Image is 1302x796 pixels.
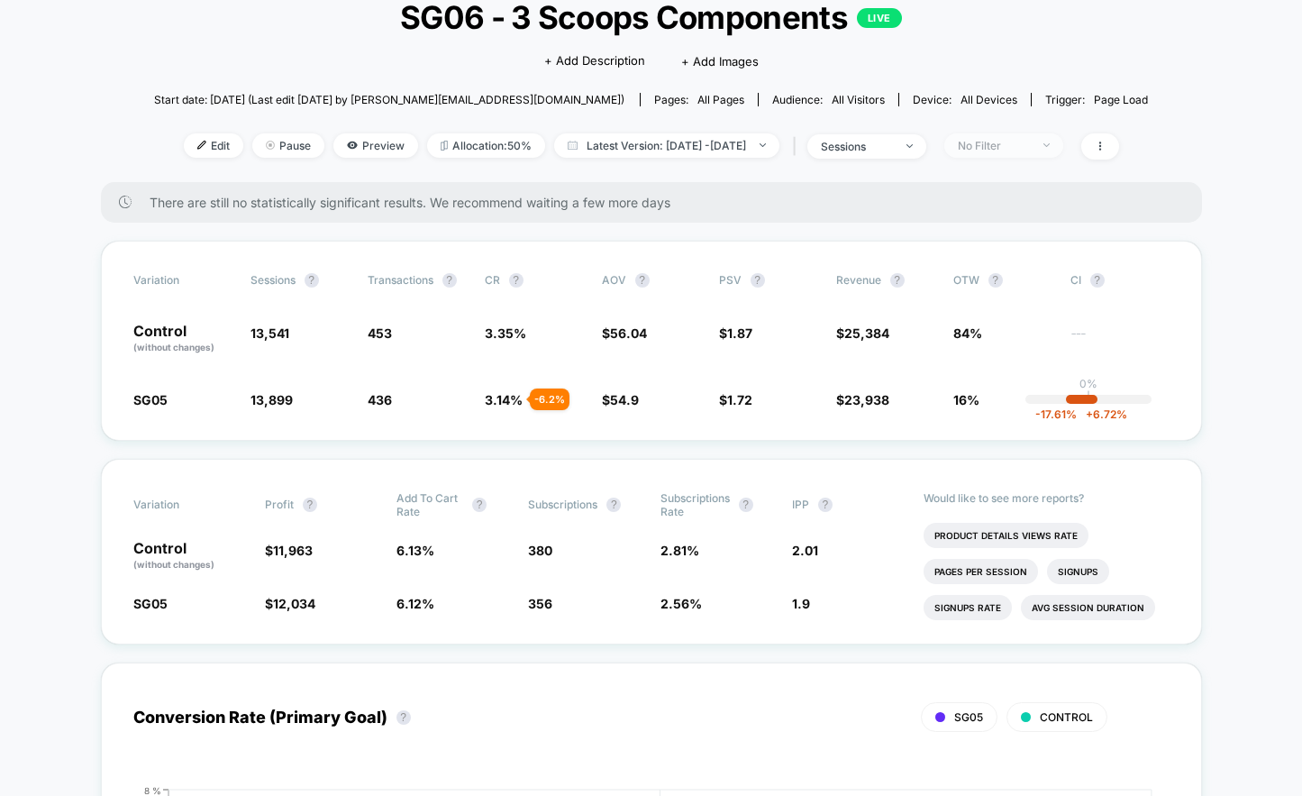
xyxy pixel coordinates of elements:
[1043,143,1050,147] img: end
[530,389,569,410] div: - 6.2 %
[133,273,232,288] span: Variation
[441,141,448,151] img: rebalance
[396,491,463,518] span: Add To Cart Rate
[792,543,818,558] span: 2.01
[396,596,434,611] span: 6.12 %
[544,52,645,70] span: + Add Description
[442,273,457,288] button: ?
[924,523,1088,548] li: Product Details Views Rate
[844,392,889,407] span: 23,938
[133,392,168,407] span: SG05
[602,273,626,287] span: AOV
[832,93,885,106] span: All Visitors
[821,140,893,153] div: sessions
[988,273,1003,288] button: ?
[333,133,418,158] span: Preview
[953,273,1052,288] span: OTW
[953,325,982,341] span: 84%
[681,54,759,69] span: + Add Images
[635,273,650,288] button: ?
[602,325,647,341] span: $
[844,325,889,341] span: 25,384
[836,392,889,407] span: $
[958,139,1030,152] div: No Filter
[1047,559,1109,584] li: Signups
[368,273,433,287] span: Transactions
[528,498,597,511] span: Subscriptions
[727,392,752,407] span: 1.72
[719,392,752,407] span: $
[265,596,315,611] span: $
[719,325,752,341] span: $
[1070,273,1170,288] span: CI
[961,93,1017,106] span: all devices
[266,141,275,150] img: end
[133,491,232,518] span: Variation
[906,144,913,148] img: end
[252,133,324,158] span: Pause
[954,710,983,724] span: SG05
[472,498,487,512] button: ?
[265,498,294,511] span: Profit
[1094,93,1148,106] span: Page Load
[1035,407,1077,421] span: -17.61 %
[792,596,810,611] span: 1.9
[184,133,243,158] span: Edit
[485,325,526,341] span: 3.35 %
[818,498,833,512] button: ?
[250,325,289,341] span: 13,541
[427,133,545,158] span: Allocation: 50%
[610,392,639,407] span: 54.9
[303,498,317,512] button: ?
[396,543,434,558] span: 6.13 %
[660,596,702,611] span: 2.56 %
[1079,377,1097,390] p: 0%
[792,498,809,511] span: IPP
[739,498,753,512] button: ?
[1070,328,1170,354] span: ---
[368,392,392,407] span: 436
[606,498,621,512] button: ?
[1045,93,1148,106] div: Trigger:
[1090,273,1105,288] button: ?
[857,8,902,28] p: LIVE
[660,491,730,518] span: Subscriptions Rate
[1086,407,1093,421] span: +
[610,325,647,341] span: 56.04
[1040,710,1093,724] span: CONTROL
[1087,390,1090,404] p: |
[368,325,392,341] span: 453
[568,141,578,150] img: calendar
[528,543,552,558] span: 380
[836,325,889,341] span: $
[197,141,206,150] img: edit
[697,93,744,106] span: all pages
[273,543,313,558] span: 11,963
[924,595,1012,620] li: Signups Rate
[144,784,161,795] tspan: 8 %
[485,273,500,287] span: CR
[836,273,881,287] span: Revenue
[250,392,293,407] span: 13,899
[509,273,524,288] button: ?
[788,133,807,160] span: |
[305,273,319,288] button: ?
[485,392,523,407] span: 3.14 %
[751,273,765,288] button: ?
[602,392,639,407] span: $
[953,392,979,407] span: 16%
[133,596,168,611] span: SG05
[1077,407,1127,421] span: 6.72 %
[250,273,296,287] span: Sessions
[154,93,624,106] span: Start date: [DATE] (Last edit [DATE] by [PERSON_NAME][EMAIL_ADDRESS][DOMAIN_NAME])
[554,133,779,158] span: Latest Version: [DATE] - [DATE]
[654,93,744,106] div: Pages:
[133,342,214,352] span: (without changes)
[1021,595,1155,620] li: Avg Session Duration
[719,273,742,287] span: PSV
[273,596,315,611] span: 12,034
[133,559,214,570] span: (without changes)
[898,93,1031,106] span: Device:
[396,710,411,725] button: ?
[772,93,885,106] div: Audience:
